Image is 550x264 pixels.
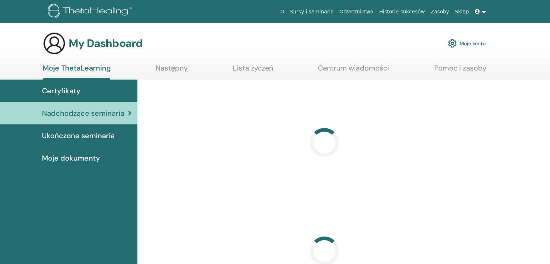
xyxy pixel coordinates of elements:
a: Pomoc i zasoby [434,64,486,78]
a: Moje konto [448,35,486,51]
span: Ukończone seminaria [42,130,115,141]
img: logo.png [48,4,134,20]
a: Historie sukcesów [376,5,428,18]
span: Nadchodzące seminaria [42,108,124,119]
a: Sklep [452,5,472,18]
img: generic-user-icon.jpg [43,32,66,55]
a: Zasoby [428,5,452,18]
a: Orzecznictwo [337,5,376,18]
h3: My Dashboard [69,37,142,50]
a: Moje ThetaLearning [43,64,110,80]
a: Lista życzeń [233,64,273,78]
img: cog.svg [448,37,457,50]
a: Następny [155,64,188,78]
a: O [277,5,287,18]
a: Centrum wiadomości [318,64,389,78]
span: Certyfikaty [42,85,80,96]
span: Moje dokumenty [42,153,100,163]
a: Kursy i seminaria [287,5,337,18]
